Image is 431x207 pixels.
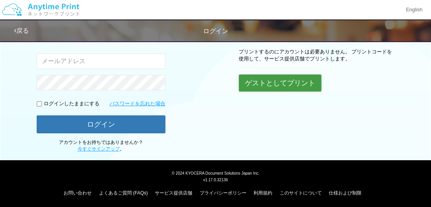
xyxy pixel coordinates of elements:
span: © 2024 KYOCERA Document Solutions Japan Inc. [172,170,259,175]
span: ログイン [203,28,228,34]
a: パスワードを忘れた場合 [110,100,165,108]
a: このサイトについて [279,190,321,196]
a: 仕様および制限 [329,190,362,196]
button: ログイン [37,115,165,133]
a: よくあるご質問 (FAQs) [99,190,148,196]
p: アカウントをお持ちではありませんか？ [37,139,165,152]
input: メールアドレス [37,53,165,69]
a: お問い合わせ [64,190,92,196]
a: サービス提供店舗 [155,190,192,196]
span: 。 [78,146,124,152]
p: ログインしたままにする [44,100,99,108]
a: 戻る [14,27,29,34]
span: v1.17.0.32136 [203,177,228,182]
p: プリントするのにアカウントは必要ありません。 プリントコードを使用して、サービス提供店舗でプリントします。 [239,48,395,63]
a: 利用規約 [254,190,272,196]
a: 今すぐサインアップ [78,146,120,152]
button: ゲストとしてプリント [239,74,321,92]
a: プライバシーポリシー [200,190,247,196]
